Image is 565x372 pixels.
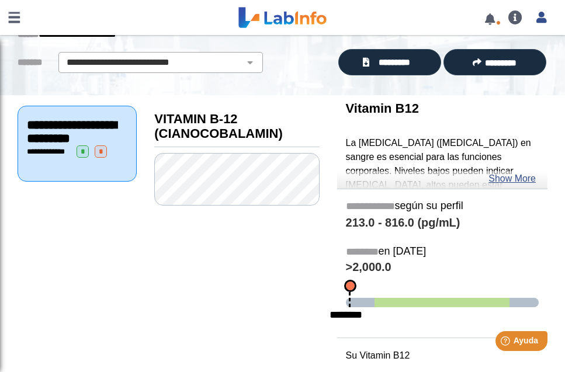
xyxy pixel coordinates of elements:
a: Show More [488,172,536,186]
h4: 213.0 - 816.0 (pg/mL) [346,216,539,230]
p: Su Vitamin B12 [346,349,539,363]
h4: >2,000.0 [346,260,539,275]
iframe: Help widget launcher [461,326,552,359]
h5: en [DATE] [346,245,539,259]
p: La [MEDICAL_DATA] ([MEDICAL_DATA]) en sangre es esencial para las funciones corporales. Niveles b... [346,136,539,248]
h5: según su perfil [346,200,539,213]
b: Vitamin B12 [346,101,419,116]
b: VITAMIN B-12 (CIANOCOBALAMIN) [154,112,283,141]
